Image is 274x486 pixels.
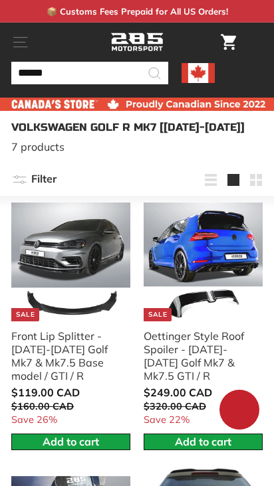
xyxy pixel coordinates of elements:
input: Search [11,62,168,84]
span: Add to cart [175,435,231,448]
span: Save 22% [144,414,190,426]
div: Front Lip Splitter - [DATE]-[DATE] Golf Mk7 & Mk7.5 Base model / GTI / R [11,329,122,382]
div: Sale [11,308,39,321]
button: Add to cart [11,434,130,450]
img: Logo_285_Motorsport_areodynamics_components [110,31,164,54]
span: Save 26% [11,414,57,426]
button: Add to cart [144,434,263,450]
div: Oettinger Style Roof Spoiler - [DATE]-[DATE] Golf Mk7 & Mk7.5 GTI / R [144,329,255,382]
button: Filter [11,164,57,196]
a: Sale Front Lip Splitter - [DATE]-[DATE] Golf Mk7 & Mk7.5 Base model / GTI / R Save 26% [11,202,130,434]
h1: Volkswagen Golf R Mk7 [[DATE]-[DATE]] [11,121,263,133]
inbox-online-store-chat: Shopify online store chat [215,390,263,433]
span: Add to cart [43,435,99,448]
a: Sale Oettinger Style Roof Spoiler - [DATE]-[DATE] Golf Mk7 & Mk7.5 GTI / R Save 22% [144,202,263,434]
span: $249.00 CAD [144,386,212,399]
span: $320.00 CAD [144,400,206,412]
span: $160.00 CAD [11,400,74,412]
a: Cart [214,23,243,61]
p: 7 products [11,140,263,153]
span: $119.00 CAD [11,386,80,399]
p: 📦 Customs Fees Prepaid for All US Orders! [47,6,228,17]
div: Sale [144,308,172,321]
